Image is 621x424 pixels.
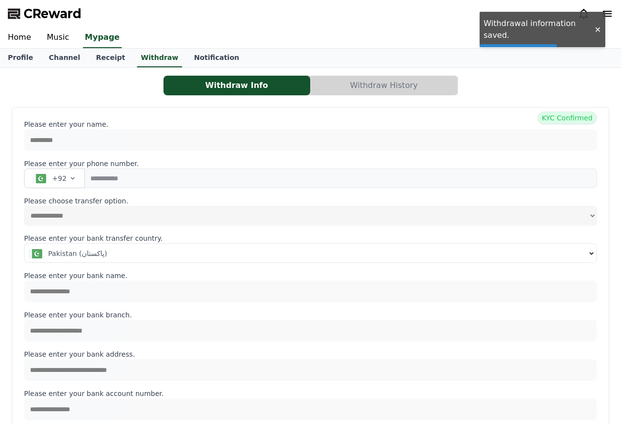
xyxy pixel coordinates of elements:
[39,28,77,48] a: Music
[24,310,597,320] p: Please enter your bank branch.
[163,76,311,95] a: Withdraw Info
[83,28,122,48] a: Mypage
[48,249,107,258] span: Pakistan (‫پاکستان‬‎)
[137,49,182,67] a: Withdraw
[163,76,310,95] button: Withdraw Info
[52,173,67,183] span: +92
[311,76,458,95] button: Withdraw History
[24,6,81,22] span: CReward
[186,49,247,67] a: Notification
[538,112,597,124] span: KYC Confirmed
[24,271,597,281] p: Please enter your bank name.
[88,49,133,67] a: Receipt
[41,49,88,67] a: Channel
[24,196,597,206] p: Please choose transfer option.
[24,119,597,129] p: Please enter your name.
[8,6,81,22] a: CReward
[24,159,597,169] p: Please enter your phone number.
[24,349,597,359] p: Please enter your bank address.
[24,233,597,243] p: Please enter your bank transfer country.
[24,389,597,398] p: Please enter your bank account number.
